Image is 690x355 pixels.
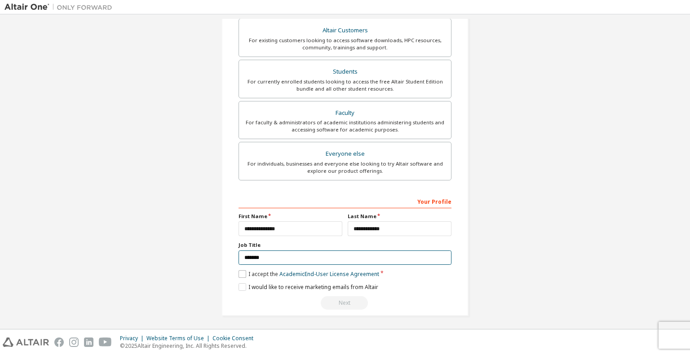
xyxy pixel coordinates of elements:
[348,213,451,220] label: Last Name
[279,270,379,278] a: Academic End-User License Agreement
[244,107,446,119] div: Faculty
[239,296,451,310] div: Read and acccept EULA to continue
[244,148,446,160] div: Everyone else
[244,78,446,92] div: For currently enrolled students looking to access the free Altair Student Edition bundle and all ...
[99,337,112,347] img: youtube.svg
[84,337,93,347] img: linkedin.svg
[239,194,451,208] div: Your Profile
[54,337,64,347] img: facebook.svg
[212,335,259,342] div: Cookie Consent
[3,337,49,347] img: altair_logo.svg
[239,241,451,249] label: Job Title
[239,213,342,220] label: First Name
[4,3,117,12] img: Altair One
[239,270,379,278] label: I accept the
[244,37,446,51] div: For existing customers looking to access software downloads, HPC resources, community, trainings ...
[69,337,79,347] img: instagram.svg
[244,24,446,37] div: Altair Customers
[244,160,446,175] div: For individuals, businesses and everyone else looking to try Altair software and explore our prod...
[244,66,446,78] div: Students
[146,335,212,342] div: Website Terms of Use
[120,342,259,350] p: © 2025 Altair Engineering, Inc. All Rights Reserved.
[239,283,378,291] label: I would like to receive marketing emails from Altair
[244,119,446,133] div: For faculty & administrators of academic institutions administering students and accessing softwa...
[120,335,146,342] div: Privacy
